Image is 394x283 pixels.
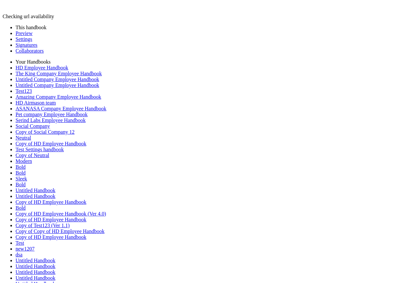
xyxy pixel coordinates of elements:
a: Social Company [16,123,50,129]
a: Settings [16,36,32,42]
li: This handbook [16,25,391,31]
a: Untitled Company Employee Handbook [16,77,99,82]
a: Copy of HD Employee Handbook [16,199,86,205]
a: Copy of HD Employee Handbook (Ver 4.0) [16,211,106,216]
a: Sleek [16,176,27,181]
a: Collaborators [16,48,44,54]
a: dsa [16,252,22,257]
a: Neutral [16,135,31,141]
a: Untitled Handbook [16,269,55,275]
a: Copy of Neutral [16,153,49,158]
a: new1207 [16,246,35,252]
a: Copy of Copy of HD Employee Handbook [16,228,105,234]
a: Untitled Handbook [16,264,55,269]
a: HD Employee Handbook [16,65,68,70]
a: Copy of Test123 (Ver 1.1) [16,223,70,228]
span: Checking url availability [3,14,54,19]
a: Bold [16,164,26,170]
a: HD Airmason team [16,100,56,105]
a: ASANASA Company Employee Handbook [16,106,106,111]
a: Test [16,240,24,246]
a: Copy of HD Employee Handbook [16,234,86,240]
a: Untitled Handbook [16,258,55,263]
a: Preview [16,31,32,36]
a: Copy of HD Employee Handbook [16,217,86,222]
a: Test Settings handbook [16,147,64,152]
a: Bold [16,205,26,211]
a: Signatures [16,42,38,48]
a: The King Company Employee Handbook [16,71,102,76]
a: Amazing Company Employee Handbook [16,94,101,100]
a: Pet company Employee Handbook [16,112,88,117]
a: Modern [16,158,32,164]
li: Your Handbooks [16,59,391,65]
a: Untitled Handbook [16,193,55,199]
a: Untitled Company Employee Handbook [16,82,99,88]
a: Copy of HD Employee Handbook [16,141,86,146]
a: Serind Labs Employee Handbook [16,117,85,123]
a: Untitled Handbook [16,188,55,193]
a: Untitled Handbook [16,275,55,281]
a: Bold [16,182,26,187]
a: Test123 [16,88,32,94]
a: Bold [16,170,26,176]
a: Copy of Social Company 12 [16,129,74,135]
